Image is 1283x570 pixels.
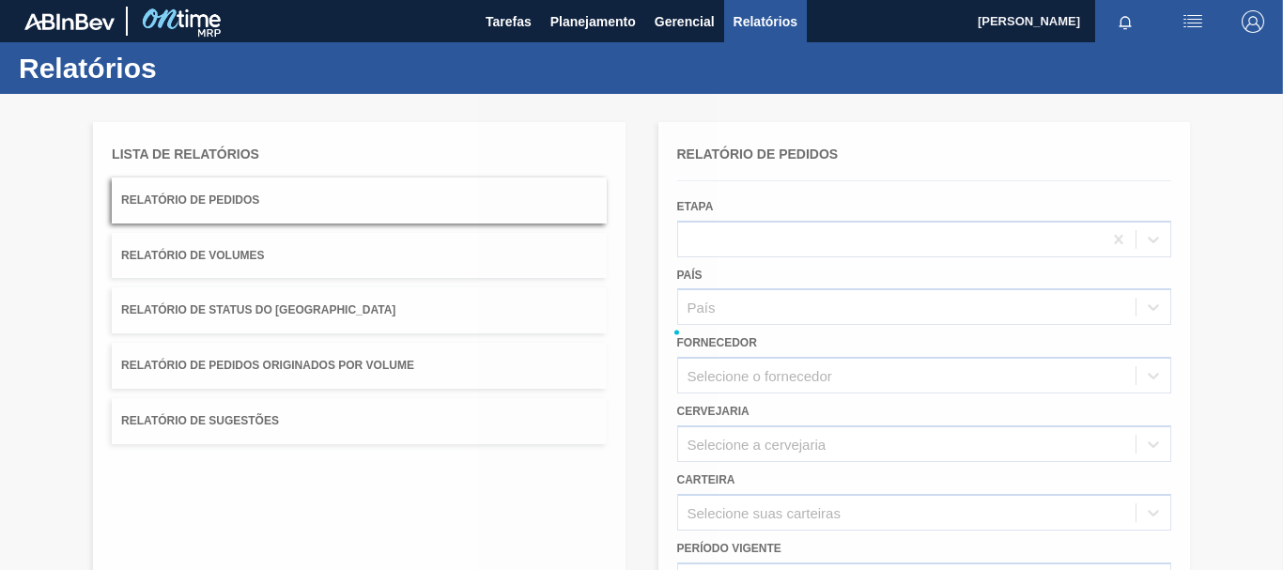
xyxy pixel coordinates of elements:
span: Tarefas [486,10,532,33]
img: Logout [1242,10,1264,33]
button: Notificações [1095,8,1155,35]
span: Gerencial [655,10,715,33]
h1: Relatórios [19,57,352,79]
span: Relatórios [734,10,797,33]
img: userActions [1182,10,1204,33]
img: TNhmsLtSVTkK8tSr43FrP2fwEKptu5GPRR3wAAAABJRU5ErkJggg== [24,13,115,30]
span: Planejamento [550,10,636,33]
